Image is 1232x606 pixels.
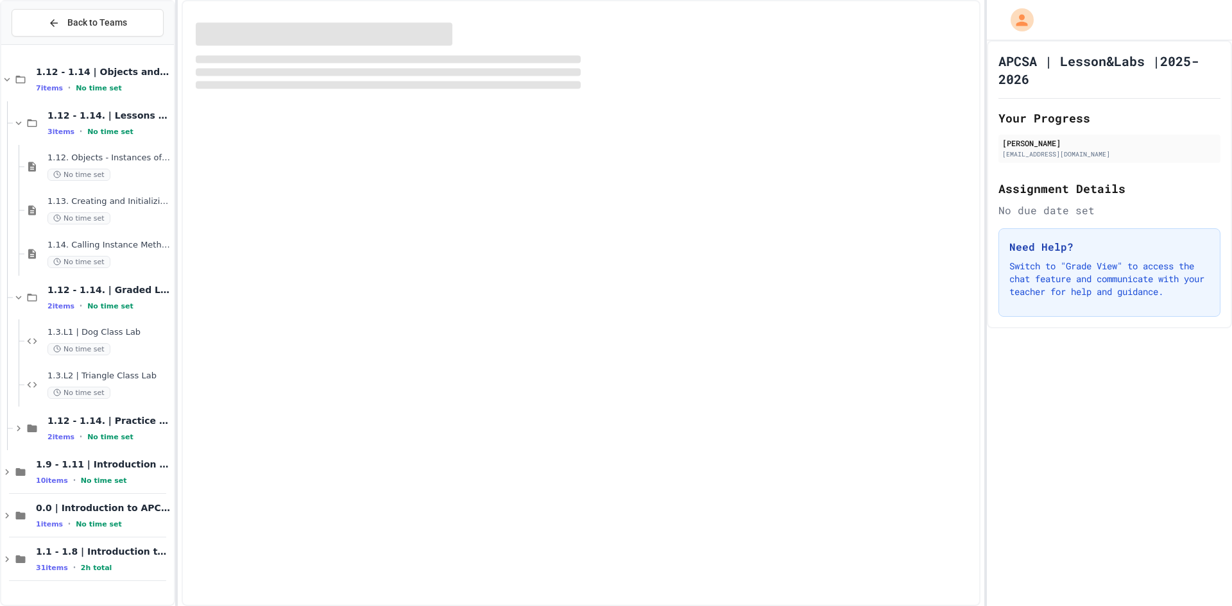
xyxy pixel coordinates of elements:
span: • [73,562,76,573]
h3: Need Help? [1009,239,1210,255]
span: No time set [76,520,122,528]
span: No time set [47,387,110,399]
span: 1.12 - 1.14. | Lessons and Notes [47,110,171,121]
span: • [80,301,82,311]
span: 2 items [47,433,74,441]
span: 1.12 - 1.14. | Practice Labs [47,415,171,426]
span: 2 items [47,302,74,310]
span: No time set [87,433,133,441]
span: 1.12 - 1.14. | Graded Labs [47,284,171,296]
span: • [80,126,82,137]
div: No due date set [998,203,1220,218]
span: 10 items [36,476,68,485]
span: 1.1 - 1.8 | Introduction to Java [36,546,171,557]
span: No time set [47,343,110,355]
span: No time set [87,302,133,310]
span: 7 items [36,84,63,92]
div: [EMAIL_ADDRESS][DOMAIN_NAME] [1002,149,1217,159]
span: 1.3.L1 | Dog Class Lab [47,327,171,338]
span: No time set [47,169,110,181]
h1: APCSA | Lesson&Labs |2025-2026 [998,52,1220,88]
span: • [80,432,82,442]
div: My Account [997,5,1037,35]
span: No time set [76,84,122,92]
span: 1.12 - 1.14 | Objects and Instances of Classes [36,66,171,78]
p: Switch to "Grade View" to access the chat feature and communicate with your teacher for help and ... [1009,260,1210,298]
span: No time set [47,256,110,268]
span: No time set [81,476,127,485]
span: 1 items [36,520,63,528]
span: 1.13. Creating and Initializing Objects: Constructors [47,196,171,207]
span: 3 items [47,128,74,136]
span: 1.9 - 1.11 | Introduction to Methods [36,459,171,470]
span: 31 items [36,564,68,572]
span: • [73,475,76,485]
iframe: chat widget [1125,499,1219,553]
span: No time set [87,128,133,136]
span: No time set [47,212,110,224]
button: Back to Teams [12,9,164,37]
span: 1.14. Calling Instance Methods [47,240,171,251]
div: [PERSON_NAME] [1002,137,1217,149]
span: 1.12. Objects - Instances of Classes [47,153,171,164]
iframe: chat widget [1178,555,1219,593]
h2: Your Progress [998,109,1220,127]
span: 1.3.L2 | Triangle Class Lab [47,371,171,382]
span: • [68,83,71,93]
h2: Assignment Details [998,180,1220,198]
span: 0.0 | Introduction to APCSA [36,502,171,514]
span: 2h total [81,564,112,572]
span: Back to Teams [67,16,127,29]
span: • [68,519,71,529]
